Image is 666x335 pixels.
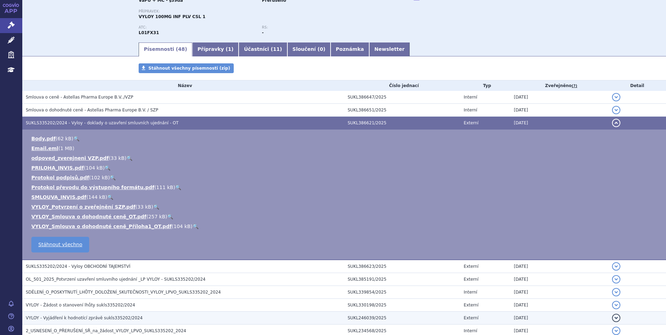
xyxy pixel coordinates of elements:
[148,66,230,71] span: Stáhnout všechny písemnosti (zip)
[107,194,113,200] a: 🔍
[139,63,234,73] a: Stáhnout všechny písemnosti (zip)
[31,223,659,230] li: ( )
[344,260,460,273] td: SUKL386623/2025
[464,328,477,333] span: Interní
[239,42,287,56] a: Účastníci (11)
[612,327,620,335] button: detail
[26,290,221,295] span: SDĚLENÍ_O_POSKYTNUTÍ_LHŮTY_DOLOŽENÍ_SKUTEČNOSTI_VYLOY_LPVO_SUKLS335202_2024
[139,25,255,30] p: ATC:
[344,80,460,91] th: Číslo jednací
[193,224,199,229] a: 🔍
[464,290,477,295] span: Interní
[126,155,132,161] a: 🔍
[262,25,378,30] p: RS:
[228,46,231,52] span: 1
[612,288,620,296] button: detail
[609,80,666,91] th: Detail
[110,175,116,180] a: 🔍
[22,80,344,91] th: Název
[612,106,620,114] button: detail
[57,136,71,141] span: 62 kB
[73,136,79,141] a: 🔍
[31,203,659,210] li: ( )
[464,95,477,100] span: Interní
[31,184,659,191] li: ( )
[26,328,186,333] span: 2_USNESENÍ_O_PŘERUŠENÍ_SŘ_na_žádost_VYLOY_LPVO_SUKLS335202_2024
[31,185,154,190] a: Protokol převodu do výstupního formátu.pdf
[331,42,369,56] a: Poznámka
[510,91,608,104] td: [DATE]
[31,175,89,180] a: Protokol podpisů.pdf
[156,185,173,190] span: 111 kB
[344,117,460,130] td: SUKL386621/2025
[31,146,58,151] a: Email.eml
[175,185,181,190] a: 🔍
[369,42,410,56] a: Newsletter
[464,277,478,282] span: Externí
[139,42,192,56] a: Písemnosti (48)
[139,30,159,35] strong: ZOLBETUXIMAB
[287,42,331,56] a: Sloučení (0)
[111,155,125,161] span: 33 kB
[31,155,659,162] li: ( )
[26,277,206,282] span: OL_501_2025_Potvrzení uzavření smluvního ujednání _LP VYLOY - SUKLS335202/2024
[510,299,608,312] td: [DATE]
[31,237,89,252] a: Stáhnout všechno
[31,214,146,219] a: VYLOY_Smlouva o dohodnuté ceně_OT.pdf
[26,120,179,125] span: SUKLS335202/2024 - Vyloy - doklady o uzavření smluvních ujednání - OT
[153,204,159,210] a: 🔍
[31,164,659,171] li: ( )
[31,145,659,152] li: ( )
[344,312,460,325] td: SUKL246039/2025
[460,80,510,91] th: Typ
[31,194,86,200] a: SMLOUVA_INVIS.pdf
[572,84,577,88] abbr: (?)
[173,224,191,229] span: 104 kB
[612,301,620,309] button: detail
[26,95,133,100] span: Smlouva o ceně - Astellas Pharma Europe B.V../VZP
[167,214,173,219] a: 🔍
[31,213,659,220] li: ( )
[137,204,151,210] span: 33 kB
[88,194,105,200] span: 144 kB
[31,155,109,161] a: odpoved_zverejneni VZP.pdf
[91,175,108,180] span: 102 kB
[320,46,323,52] span: 0
[178,46,185,52] span: 48
[31,136,56,141] a: Body.pdf
[26,108,158,112] span: Smlouva o dohodnuté ceně - Astellas Pharma Europe B.V. / SZP
[464,303,478,307] span: Externí
[612,119,620,127] button: detail
[510,260,608,273] td: [DATE]
[31,165,84,171] a: PRILOHA_INVIS.pdf
[612,275,620,283] button: detail
[510,117,608,130] td: [DATE]
[192,42,239,56] a: Přípravky (1)
[344,104,460,117] td: SUKL386651/2025
[464,315,478,320] span: Externí
[31,224,172,229] a: VYLOY_Smlouva o dohodnuté ceně_Příloha1_OT.pdf
[464,264,478,269] span: Externí
[344,299,460,312] td: SUKL330198/2025
[139,9,385,14] p: Přípravek:
[104,165,110,171] a: 🔍
[510,273,608,286] td: [DATE]
[344,286,460,299] td: SUKL339854/2025
[464,108,477,112] span: Interní
[510,312,608,325] td: [DATE]
[262,30,264,35] strong: -
[86,165,103,171] span: 104 kB
[26,315,142,320] span: VYLOY - Vyjádření k hodnotící zprávě sukls335202/2024
[31,204,135,210] a: VYLOY_Potvrzení o zveřejnění SZP.pdf
[510,286,608,299] td: [DATE]
[60,146,72,151] span: 1 MB
[148,214,165,219] span: 257 kB
[510,80,608,91] th: Zveřejněno
[612,93,620,101] button: detail
[510,104,608,117] td: [DATE]
[31,135,659,142] li: ( )
[31,194,659,201] li: ( )
[464,120,478,125] span: Externí
[273,46,280,52] span: 11
[139,14,206,19] span: VYLOY 100MG INF PLV CSL 1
